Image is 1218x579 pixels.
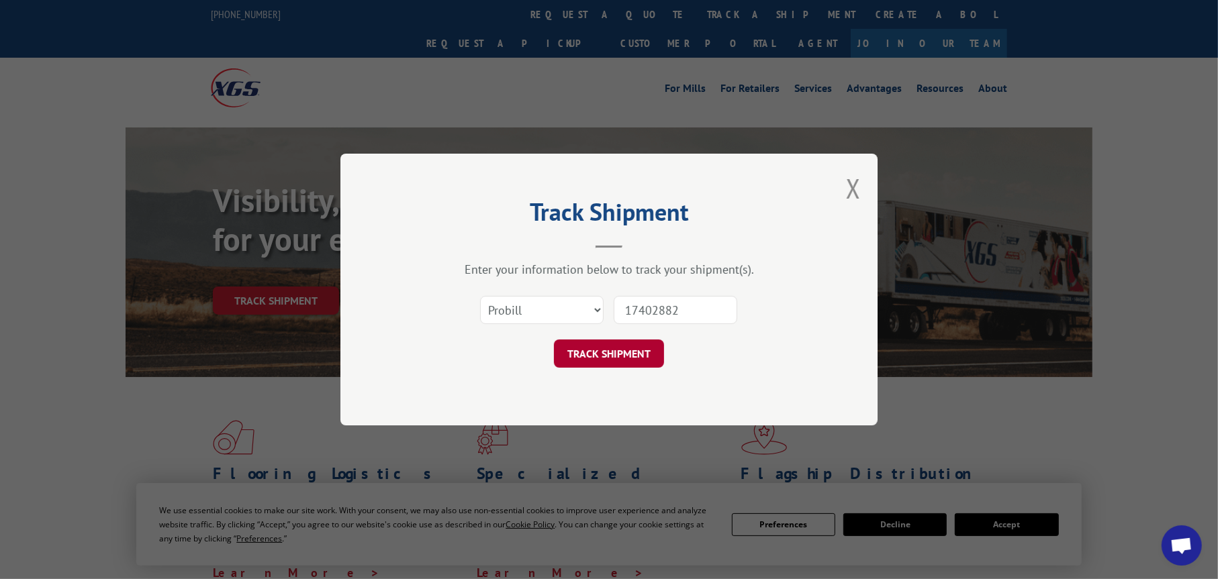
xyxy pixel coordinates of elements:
input: Number(s) [614,296,737,324]
div: Enter your information below to track your shipment(s). [408,262,810,277]
button: TRACK SHIPMENT [554,339,664,368]
div: Open chat [1162,525,1202,566]
h2: Track Shipment [408,203,810,228]
button: Close modal [846,170,861,206]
